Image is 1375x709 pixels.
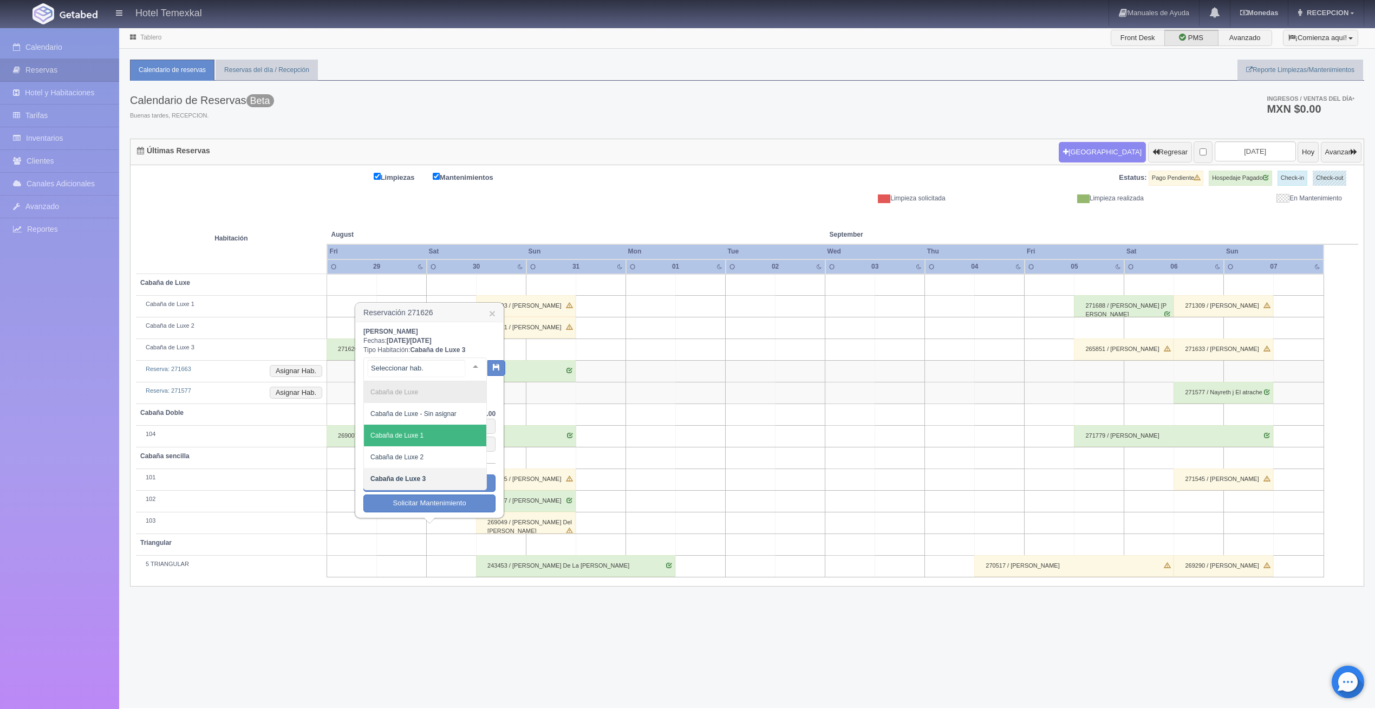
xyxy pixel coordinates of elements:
[433,171,510,183] label: Mantenimientos
[1074,339,1174,360] div: 265851 / [PERSON_NAME]
[327,244,427,259] th: Fri
[356,303,503,322] h3: Reservación 271626
[476,490,576,512] div: 268507 / [PERSON_NAME]
[626,244,726,259] th: Mon
[327,339,477,360] div: 271626 / [PERSON_NAME]
[830,230,1020,239] span: September
[1278,171,1307,186] label: Check-in
[489,308,496,319] a: ×
[216,60,318,81] a: Reservas del día / Recepción
[1174,295,1273,317] div: 271309 / [PERSON_NAME]
[925,244,1025,259] th: Thu
[1111,30,1165,46] label: Front Desk
[433,173,440,180] input: Mantenimientos
[1119,173,1146,183] label: Estatus:
[135,5,202,19] h4: Hotel Temexkal
[374,171,431,183] label: Limpiezas
[959,262,990,271] div: 04
[140,409,184,417] b: Cabaña Doble
[974,555,1174,577] div: 270517 / [PERSON_NAME]
[361,262,393,271] div: 29
[410,337,432,344] span: [DATE]
[140,517,322,525] div: 103
[140,452,190,460] b: Cabaña sencilla
[140,495,322,504] div: 102
[1313,171,1346,186] label: Check-out
[140,430,322,439] div: 104
[461,262,492,271] div: 30
[60,10,97,18] img: Getabed
[140,322,322,330] div: Cabaña de Luxe 2
[1164,30,1218,46] label: PMS
[1267,103,1354,114] h3: MXN $0.00
[410,346,465,354] b: Cabaña de Luxe 3
[368,360,465,376] input: Seleccionar hab.
[1283,30,1358,46] button: ¡Comienza aquí!
[1237,60,1363,81] a: Reporte Limpiezas/Mantenimientos
[370,432,423,439] span: Cabaña de Luxe 1
[825,244,925,259] th: Wed
[214,235,247,242] strong: Habitación
[363,495,496,512] a: Solicitar Mantenimiento
[1174,555,1273,577] div: 269290 / [PERSON_NAME]
[1124,244,1224,259] th: Sat
[1258,262,1289,271] div: 07
[954,194,1152,203] div: Limpieza realizada
[331,230,522,239] span: August
[270,387,322,399] button: Asignar Hab.
[387,337,432,344] b: /
[427,244,526,259] th: Sat
[146,366,191,372] a: Reserva: 271663
[1148,142,1192,162] button: Regresar
[363,328,418,335] b: [PERSON_NAME]
[476,512,576,534] div: 269049 / [PERSON_NAME] Del [PERSON_NAME]
[146,387,191,394] a: Reserva: 271577
[1298,142,1319,162] button: Hoy
[726,244,825,259] th: Tue
[476,317,576,339] div: 271271 / [PERSON_NAME]
[140,473,322,482] div: 101
[755,194,954,203] div: Limpieza solicitada
[140,560,322,569] div: 5 TRIANGULAR
[476,295,576,317] div: 270093 / [PERSON_NAME]
[130,60,214,81] a: Calendario de reservas
[1218,30,1272,46] label: Avanzado
[1025,244,1124,259] th: Fri
[1059,142,1146,162] button: [GEOGRAPHIC_DATA]
[1209,171,1272,186] label: Hospedaje Pagado
[140,343,322,352] div: Cabaña de Luxe 3
[246,94,274,107] span: Beta
[660,262,692,271] div: 01
[1149,171,1203,186] label: Pago Pendiente
[140,539,172,547] b: Triangular
[1158,262,1190,271] div: 06
[370,410,457,418] span: Cabaña de Luxe - Sin asignar
[1074,295,1174,317] div: 271688 / [PERSON_NAME] [PERSON_NAME]
[140,300,322,309] div: Cabaña de Luxe 1
[476,555,675,577] div: 243453 / [PERSON_NAME] De La [PERSON_NAME]
[1304,9,1348,17] span: RECEPCION
[137,147,210,155] h4: Últimas Reservas
[370,453,423,461] span: Cabaña de Luxe 2
[760,262,791,271] div: 02
[1267,95,1354,102] span: Ingresos / Ventas del día
[1224,244,1324,259] th: Sun
[1152,194,1350,203] div: En Mantenimiento
[32,3,54,24] img: Getabed
[140,279,190,287] b: Cabaña de Luxe
[130,112,274,120] span: Buenas tardes, RECEPCION.
[1174,339,1273,360] div: 271633 / [PERSON_NAME]
[1074,425,1273,447] div: 271779 / [PERSON_NAME]
[526,244,626,259] th: Sun
[140,34,161,41] a: Tablero
[1240,9,1278,17] b: Monedas
[1321,142,1361,162] button: Avanzar
[1059,262,1090,271] div: 05
[387,337,408,344] span: [DATE]
[1174,382,1273,404] div: 271577 / Nayreth j El atrache
[859,262,891,271] div: 03
[130,94,274,106] h3: Calendario de Reservas
[370,475,426,483] span: Cabaña de Luxe 3
[561,262,592,271] div: 31
[363,327,496,512] div: Fechas: Tipo Habitación: Adultos: Menores: Juniors:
